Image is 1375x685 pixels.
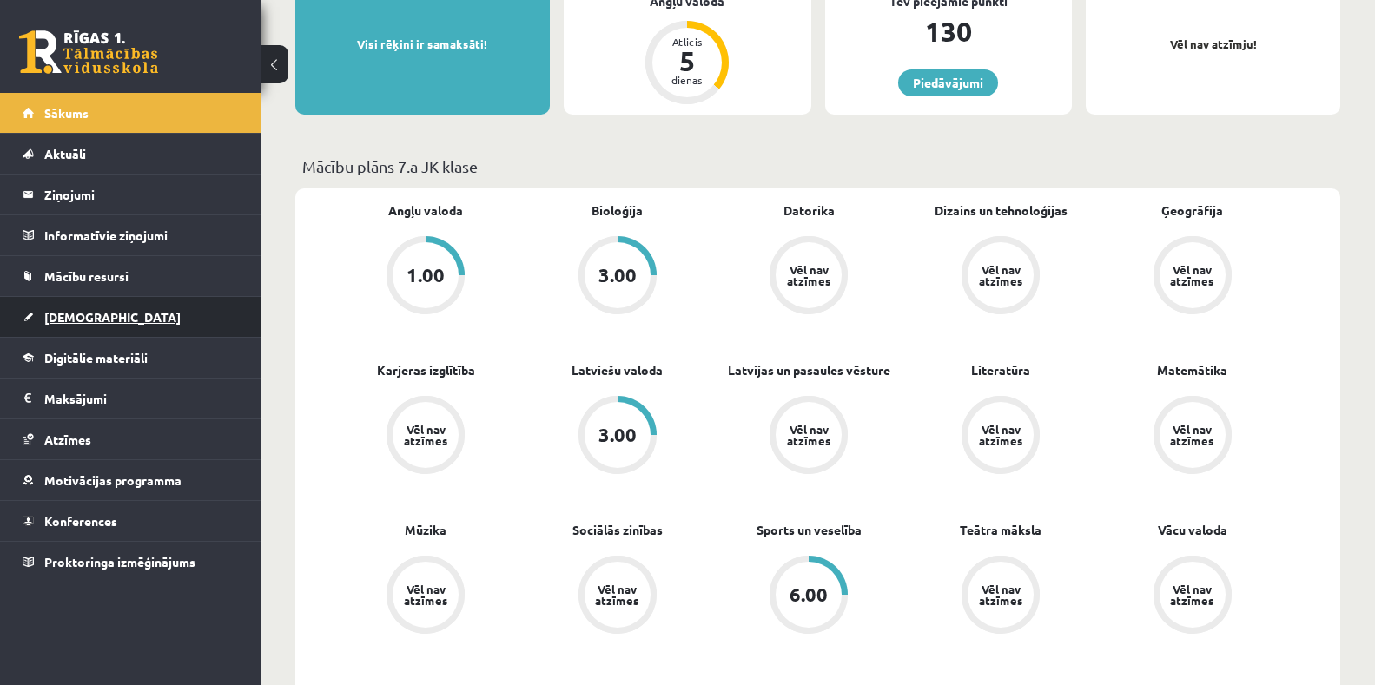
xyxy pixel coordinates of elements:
span: [DEMOGRAPHIC_DATA] [44,309,181,325]
div: Vēl nav atzīmes [976,583,1025,606]
legend: Ziņojumi [44,175,239,214]
a: Mūzika [405,521,446,539]
div: Vēl nav atzīmes [1168,264,1217,287]
a: Literatūra [971,361,1030,379]
div: 130 [825,10,1073,52]
a: Latviešu valoda [572,361,663,379]
span: Atzīmes [44,431,91,447]
legend: Maksājumi [44,379,239,418]
a: Vēl nav atzīmes [1096,556,1288,637]
a: Piedāvājumi [898,69,998,96]
a: Informatīvie ziņojumi [23,215,239,255]
a: 6.00 [713,556,905,637]
div: Vēl nav atzīmes [1168,583,1217,606]
a: Vācu valoda [1158,521,1227,539]
p: Vēl nav atzīmju! [1094,36,1332,53]
div: 3.00 [598,266,637,285]
a: 1.00 [330,236,522,318]
a: Vēl nav atzīmes [713,236,905,318]
div: Vēl nav atzīmes [784,424,833,446]
div: Atlicis [661,36,713,47]
p: Mācību plāns 7.a JK klase [302,155,1333,178]
a: Vēl nav atzīmes [330,396,522,478]
a: Konferences [23,501,239,541]
a: Teātra māksla [960,521,1041,539]
div: Vēl nav atzīmes [784,264,833,287]
span: Konferences [44,513,117,529]
a: Ziņojumi [23,175,239,214]
a: Vēl nav atzīmes [713,396,905,478]
p: Visi rēķini ir samaksāti! [304,36,541,53]
div: Vēl nav atzīmes [1168,424,1217,446]
a: Atzīmes [23,419,239,459]
a: 3.00 [522,236,714,318]
div: Vēl nav atzīmes [401,583,450,606]
a: Vēl nav atzīmes [1096,236,1288,318]
div: 1.00 [407,266,445,285]
a: Karjeras izglītība [377,361,475,379]
a: Matemātika [1157,361,1227,379]
a: Maksājumi [23,379,239,418]
div: Vēl nav atzīmes [593,583,642,606]
a: Motivācijas programma [23,460,239,500]
a: Dizains un tehnoloģijas [935,201,1068,220]
a: Sociālās zinības [572,521,663,539]
a: Datorika [783,201,835,220]
a: Latvijas un pasaules vēsture [728,361,890,379]
span: Digitālie materiāli [44,350,148,366]
div: 5 [661,47,713,75]
span: Sākums [44,105,89,121]
a: Sākums [23,93,239,133]
div: Vēl nav atzīmes [976,264,1025,287]
a: Vēl nav atzīmes [522,556,714,637]
div: Vēl nav atzīmes [976,424,1025,446]
a: Vēl nav atzīmes [905,236,1097,318]
div: 6.00 [790,585,828,604]
span: Aktuāli [44,146,86,161]
span: Motivācijas programma [44,472,182,488]
a: Sports un veselība [757,521,862,539]
div: 3.00 [598,425,637,445]
a: Bioloģija [592,201,643,220]
a: [DEMOGRAPHIC_DATA] [23,297,239,337]
a: Ģeogrāfija [1161,201,1223,220]
a: Vēl nav atzīmes [905,556,1097,637]
a: Angļu valoda [388,201,463,220]
span: Mācību resursi [44,268,129,284]
a: Vēl nav atzīmes [330,556,522,637]
legend: Informatīvie ziņojumi [44,215,239,255]
a: Proktoringa izmēģinājums [23,542,239,582]
a: Digitālie materiāli [23,338,239,378]
div: dienas [661,75,713,85]
div: Vēl nav atzīmes [401,424,450,446]
a: 3.00 [522,396,714,478]
span: Proktoringa izmēģinājums [44,554,195,570]
a: Aktuāli [23,134,239,174]
a: Mācību resursi [23,256,239,296]
a: Vēl nav atzīmes [905,396,1097,478]
a: Rīgas 1. Tālmācības vidusskola [19,30,158,74]
a: Vēl nav atzīmes [1096,396,1288,478]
